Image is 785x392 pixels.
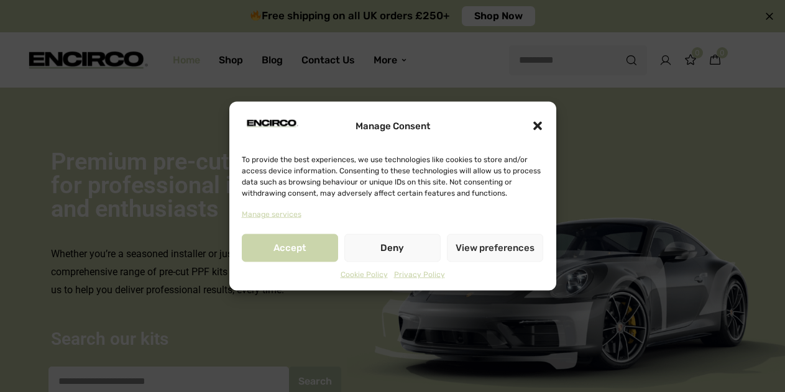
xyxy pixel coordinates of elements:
a: Cookie Policy [341,268,388,281]
img: Encirco Logo [242,111,302,135]
div: Close dialogue [531,120,544,132]
div: To provide the best experiences, we use technologies like cookies to store and/or access device i... [242,154,543,199]
a: Manage services [242,208,301,222]
a: Privacy Policy [394,268,445,281]
button: Deny [344,234,441,262]
button: View preferences [447,234,543,262]
div: Manage Consent [356,117,430,134]
button: Accept [242,234,338,262]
